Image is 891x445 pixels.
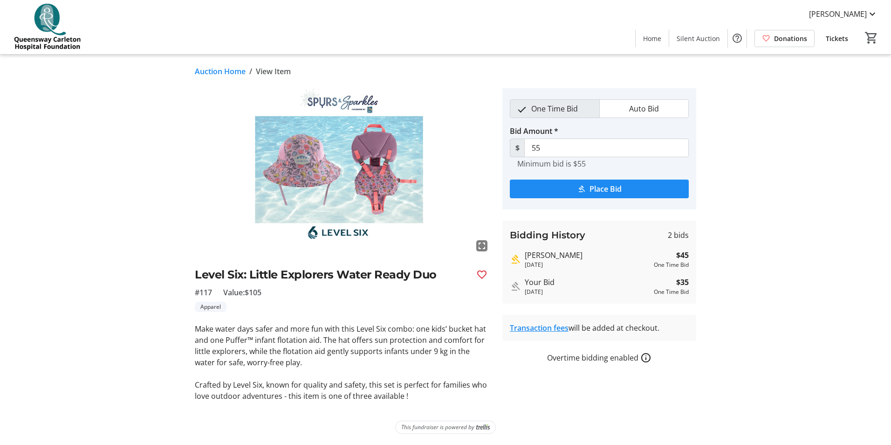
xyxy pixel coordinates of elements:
span: Auto Bid [624,100,665,118]
button: Place Bid [510,180,689,198]
span: Silent Auction [677,34,720,43]
img: Image [195,88,491,255]
div: One Time Bid [654,261,689,269]
a: Donations [754,30,815,47]
mat-icon: Outbid [510,281,521,292]
p: Crafted by Level Six, known for quality and safety, this set is perfect for families who love out... [195,379,491,402]
button: Favourite [473,265,491,284]
h3: Bidding History [510,228,585,242]
span: 2 bids [668,229,689,241]
mat-icon: Highest bid [510,254,521,265]
div: One Time Bid [654,288,689,296]
a: How overtime bidding works for silent auctions [640,352,651,363]
span: View Item [256,66,291,77]
h2: Level Six: Little Explorers Water Ready Duo [195,266,469,283]
div: [DATE] [525,261,650,269]
span: Home [643,34,661,43]
mat-icon: fullscreen [476,240,487,251]
div: will be added at checkout. [510,322,689,334]
span: One Time Bid [526,100,583,118]
div: [DATE] [525,288,650,296]
span: [PERSON_NAME] [809,8,867,20]
span: / [249,66,252,77]
span: Place Bid [589,183,622,195]
div: [PERSON_NAME] [525,250,650,261]
tr-hint: Minimum bid is $55 [517,159,586,168]
a: Silent Auction [669,30,727,47]
span: This fundraiser is powered by [401,423,474,431]
div: Your Bid [525,277,650,288]
span: Value: $105 [223,287,261,298]
a: Home [636,30,669,47]
img: Trellis Logo [476,424,490,431]
button: Cart [863,29,880,46]
strong: $45 [676,250,689,261]
span: Tickets [826,34,848,43]
p: Make water days safer and more fun with this Level Six combo: one kids’ bucket hat and one Puffer... [195,323,491,368]
a: Transaction fees [510,323,569,333]
span: #117 [195,287,212,298]
a: Auction Home [195,66,246,77]
span: $ [510,139,525,157]
div: Overtime bidding enabled [502,352,696,363]
tr-label-badge: Apparel [195,302,226,312]
span: Donations [774,34,807,43]
label: Bid Amount * [510,125,558,137]
strong: $35 [676,277,689,288]
button: [PERSON_NAME] [802,7,885,21]
a: Tickets [818,30,856,47]
button: Help [728,29,747,48]
img: QCH Foundation's Logo [6,4,89,50]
